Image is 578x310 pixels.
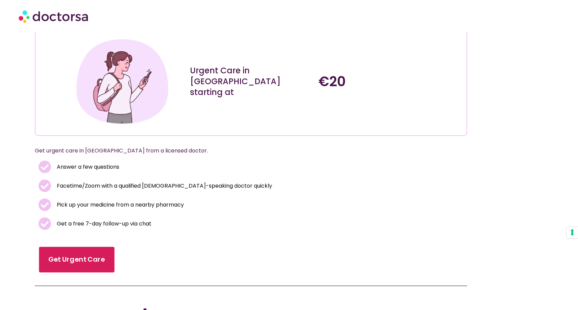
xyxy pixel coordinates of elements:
[190,65,312,98] div: Urgent Care in [GEOGRAPHIC_DATA] starting at
[55,181,272,191] span: Facetime/Zoom with a qualified [DEMOGRAPHIC_DATA]-speaking doctor quickly
[55,219,151,229] span: Get a free 7-day follow-up via chat
[55,200,184,210] span: Pick up your medicine from a nearby pharmacy
[35,146,451,156] p: Get urgent care in [GEOGRAPHIC_DATA] from a licensed doctor.
[318,73,440,90] h4: €20
[48,255,105,265] span: Get Urgent Care
[74,33,171,130] img: Illustration depicting a young woman in a casual outfit, engaged with her smartphone. She has a p...
[55,162,119,172] span: Answer a few questions
[567,227,578,238] button: Your consent preferences for tracking technologies
[39,247,114,272] a: Get Urgent Care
